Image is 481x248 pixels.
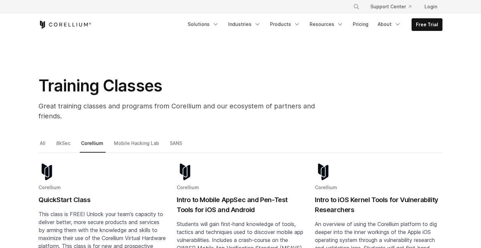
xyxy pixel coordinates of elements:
[184,18,223,30] a: Solutions
[184,18,442,31] div: Navigation Menu
[177,164,193,180] img: corellium-logo-icon-dark
[39,195,166,205] h2: QuickStart Class
[365,1,417,13] a: Support Center
[113,139,161,153] a: Mobile Hacking Lab
[39,139,48,153] a: All
[315,195,442,215] h2: Intro to iOS Kernel Tools for Vulnerability Researchers
[39,76,337,96] h1: Training Classes
[80,139,106,153] a: Corellium
[374,18,405,30] a: About
[412,19,442,31] a: Free Trial
[39,185,61,190] span: Corellium
[177,185,199,190] span: Corellium
[39,101,337,121] p: Great training classes and programs from Corellium and our ecosystem of partners and friends.
[349,18,372,30] a: Pricing
[306,18,347,30] a: Resources
[350,1,362,13] button: Search
[224,18,265,30] a: Industries
[419,1,442,13] a: Login
[266,18,304,30] a: Products
[315,164,332,180] img: corellium-logo-icon-dark
[168,139,184,153] a: SANS
[177,195,304,215] h2: Intro to Mobile AppSec and Pen-Test Tools for iOS and Android
[345,1,442,13] div: Navigation Menu
[315,185,337,190] span: Corellium
[55,139,73,153] a: 8kSec
[39,21,91,29] a: Corellium Home
[39,164,55,180] img: corellium-logo-icon-dark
